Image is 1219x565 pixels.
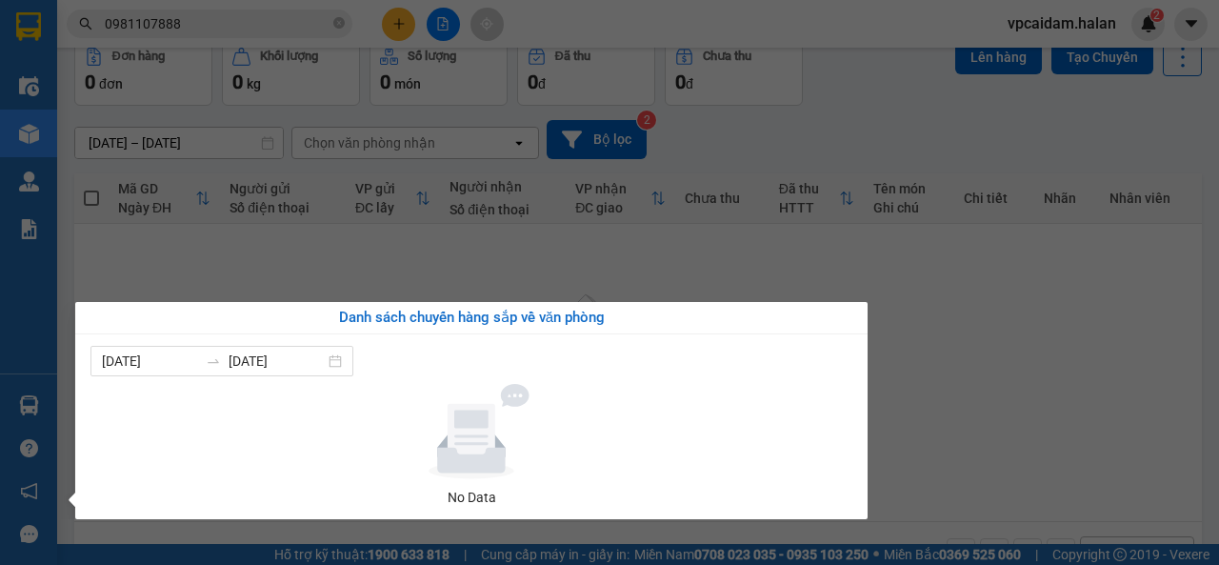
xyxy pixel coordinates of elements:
span: to [206,353,221,369]
span: swap-right [206,353,221,369]
input: Từ ngày [102,351,198,372]
input: Đến ngày [229,351,325,372]
div: Danh sách chuyến hàng sắp về văn phòng [90,307,852,330]
div: No Data [98,487,845,508]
